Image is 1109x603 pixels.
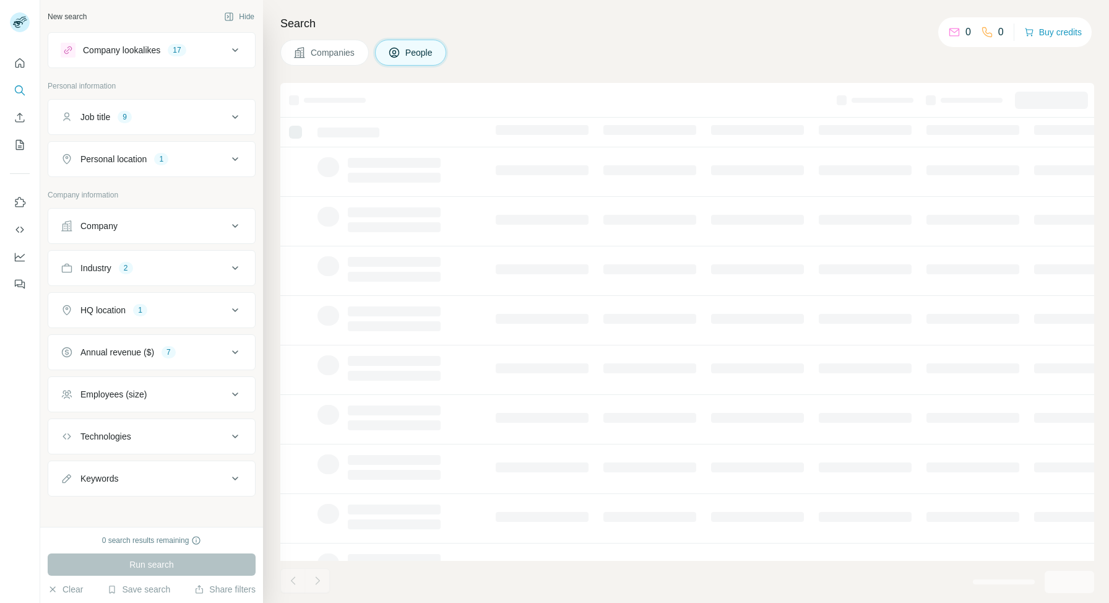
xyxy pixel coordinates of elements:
button: Company lookalikes17 [48,35,255,65]
div: 17 [168,45,186,56]
button: Buy credits [1024,24,1082,41]
button: Use Surfe on LinkedIn [10,191,30,214]
div: Company lookalikes [83,44,160,56]
div: 1 [154,154,168,165]
div: Technologies [80,430,131,443]
button: Search [10,79,30,102]
span: Companies [311,46,356,59]
div: Job title [80,111,110,123]
button: Hide [215,7,263,26]
button: HQ location1 [48,295,255,325]
div: Annual revenue ($) [80,346,154,358]
button: Keywords [48,464,255,493]
p: Personal information [48,80,256,92]
div: 0 search results remaining [102,535,202,546]
p: Company information [48,189,256,201]
button: Clear [48,583,83,596]
span: People [405,46,434,59]
h4: Search [280,15,1094,32]
button: Industry2 [48,253,255,283]
button: My lists [10,134,30,156]
div: Industry [80,262,111,274]
div: 9 [118,111,132,123]
button: Annual revenue ($)7 [48,337,255,367]
button: Dashboard [10,246,30,268]
div: New search [48,11,87,22]
div: Employees (size) [80,388,147,401]
div: Company [80,220,118,232]
button: Personal location1 [48,144,255,174]
button: Technologies [48,422,255,451]
div: HQ location [80,304,126,316]
button: Feedback [10,273,30,295]
button: Job title9 [48,102,255,132]
button: Quick start [10,52,30,74]
button: Enrich CSV [10,106,30,129]
button: Share filters [194,583,256,596]
div: 1 [133,305,147,316]
div: 2 [119,262,133,274]
p: 0 [965,25,971,40]
button: Employees (size) [48,380,255,409]
p: 0 [998,25,1004,40]
button: Company [48,211,255,241]
button: Save search [107,583,170,596]
div: 7 [162,347,176,358]
button: Use Surfe API [10,219,30,241]
div: Keywords [80,472,118,485]
div: Personal location [80,153,147,165]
